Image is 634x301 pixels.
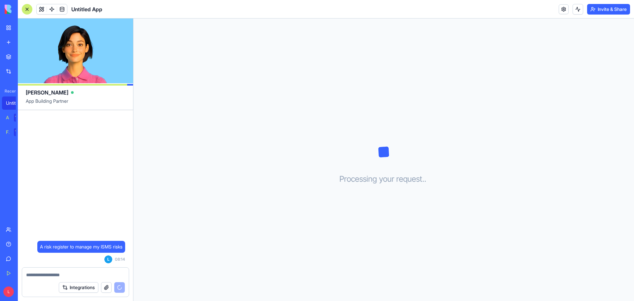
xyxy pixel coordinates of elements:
a: AI Logo GeneratorTRY [2,111,28,124]
a: Feedback FormTRY [2,126,28,139]
button: Invite & Share [587,4,630,15]
span: A risk register to manage my ISMS risks [40,244,123,250]
img: logo [5,5,46,14]
span: . [422,174,424,184]
div: AI Logo Generator [6,114,9,121]
span: [PERSON_NAME] [26,89,68,96]
span: Untitled App [71,5,102,13]
div: TRY [14,114,24,122]
span: . [424,174,426,184]
div: TRY [14,128,24,136]
span: App Building Partner [26,98,125,110]
h3: Processing your request [339,174,428,184]
button: Integrations [59,282,98,293]
div: Untitled App [6,100,24,106]
span: Recent [2,89,16,94]
span: L [3,286,14,297]
a: Untitled App [2,96,28,110]
div: Feedback Form [6,129,9,135]
span: 08:14 [115,257,125,262]
span: L [104,255,112,263]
